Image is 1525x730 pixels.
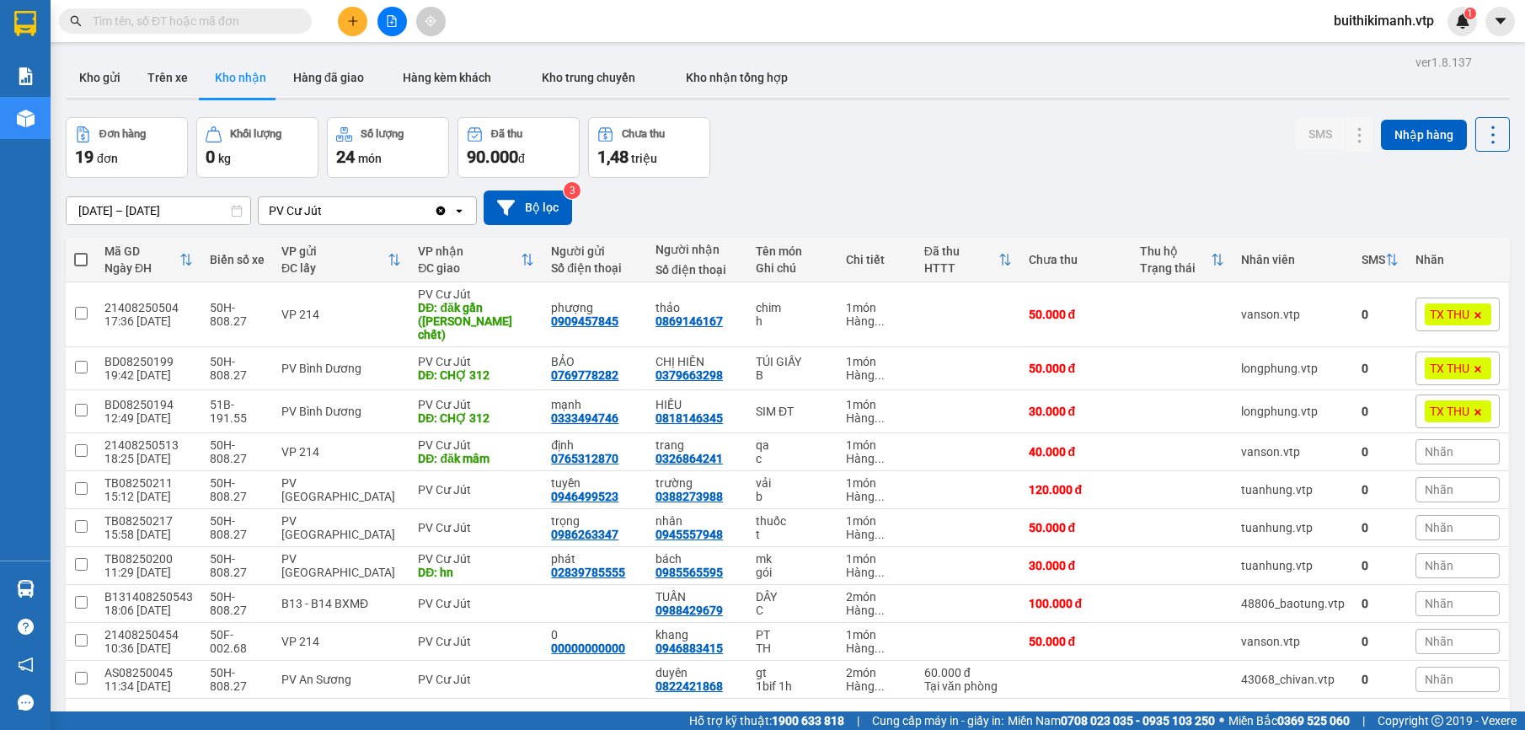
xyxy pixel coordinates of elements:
span: triệu [631,152,657,165]
th: Toggle SortBy [409,238,543,282]
div: PT [756,628,829,641]
div: Ghi chú [756,261,829,275]
div: 0 [1362,362,1399,375]
span: 19 [75,147,94,167]
div: PV Cư Jút [418,355,534,368]
div: 51B-191.55 [210,398,265,425]
div: 0 [1362,559,1399,572]
div: ĐC lấy [281,261,388,275]
div: gt [756,666,829,679]
div: 0769778282 [551,368,618,382]
img: logo-vxr [14,11,36,36]
div: 0988429679 [655,604,723,617]
button: Kho gửi [66,57,134,98]
div: mạnh [551,398,639,411]
span: aim [425,15,436,27]
span: 90.000 [467,147,518,167]
span: Nhãn [1425,483,1453,497]
div: Hàng thông thường [846,528,907,541]
span: TX THU [1430,361,1469,376]
span: Hàng kèm khách [403,71,491,84]
span: Cung cấp máy in - giấy in: [872,711,1003,730]
div: Ngày ĐH [104,261,179,275]
strong: 1900 633 818 [772,714,844,727]
button: Kho nhận [201,57,280,98]
span: | [857,711,859,730]
div: DĐ: CHỢ 312 [418,368,534,382]
div: khang [655,628,739,641]
div: DĐ: đăk gần (ko bao chết) [418,301,534,341]
div: 19:42 [DATE] [104,368,193,382]
input: Select a date range. [67,197,250,224]
div: gói [756,566,829,579]
div: PV Cư Jút [418,287,534,301]
div: B [756,368,829,382]
div: 0326864241 [655,452,723,465]
div: PV Cư Jút [418,483,534,497]
div: 1 món [846,476,907,490]
span: | [1362,711,1365,730]
div: 50.000 đ [1029,635,1123,648]
div: HTTT [924,261,998,275]
div: 00000000000 [551,641,625,655]
button: caret-down [1485,7,1515,36]
div: 0 [1362,597,1399,610]
span: ... [875,679,885,693]
div: 50.000 đ [1029,308,1123,321]
div: DĐ: đăk mâm [418,452,534,465]
div: Số điện thoại [551,261,639,275]
span: ... [875,490,885,503]
div: AS08250045 [104,666,193,679]
div: 1 món [846,628,907,641]
div: Số điện thoại [655,263,739,276]
div: 15:12 [DATE] [104,490,193,503]
button: Đơn hàng19đơn [66,117,188,178]
div: 11:29 [DATE] [104,566,193,579]
div: 18:06 [DATE] [104,604,193,617]
div: 18:25 [DATE] [104,452,193,465]
div: PV Cư Jút [418,438,534,452]
strong: 0369 525 060 [1277,714,1350,727]
div: 0869146167 [655,314,723,328]
div: h [756,314,829,328]
span: caret-down [1493,13,1508,29]
span: 0 [206,147,215,167]
div: Trạng thái [1140,261,1211,275]
div: PV Cư Jút [418,552,534,566]
div: 60.000 đ [924,666,1012,679]
div: 0388273988 [655,490,723,503]
img: warehouse-icon [17,580,35,598]
div: chim [756,301,829,314]
div: tuanhung.vtp [1241,559,1345,572]
div: 40.000 đ [1029,445,1123,459]
div: Hàng thông thường [846,641,907,655]
span: message [18,695,34,711]
div: 0986263347 [551,528,618,541]
span: file-add [386,15,398,27]
sup: 3 [564,182,581,199]
div: PV Cư Jút [418,521,534,534]
div: 0 [1362,673,1399,686]
button: Đã thu90.000đ [457,117,580,178]
div: 48806_baotung.vtp [1241,597,1345,610]
div: vanson.vtp [1241,445,1345,459]
span: ... [875,641,885,655]
div: 50H-808.27 [210,355,265,382]
button: Hàng đã giao [280,57,377,98]
div: Chưa thu [622,128,665,140]
div: BD08250199 [104,355,193,368]
div: ĐC giao [418,261,521,275]
div: 0 [551,628,639,641]
img: icon-new-feature [1455,13,1470,29]
div: PV Cư Jút [418,635,534,648]
div: trang [655,438,739,452]
div: SIM ĐT [756,405,829,418]
button: Chưa thu1,48 triệu [588,117,710,178]
div: 50H-808.27 [210,438,265,465]
div: TB08250200 [104,552,193,566]
div: 0822421868 [655,679,723,693]
div: 0946883415 [655,641,723,655]
div: vải [756,476,829,490]
div: vanson.vtp [1241,635,1345,648]
div: Tại văn phòng [924,679,1012,693]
